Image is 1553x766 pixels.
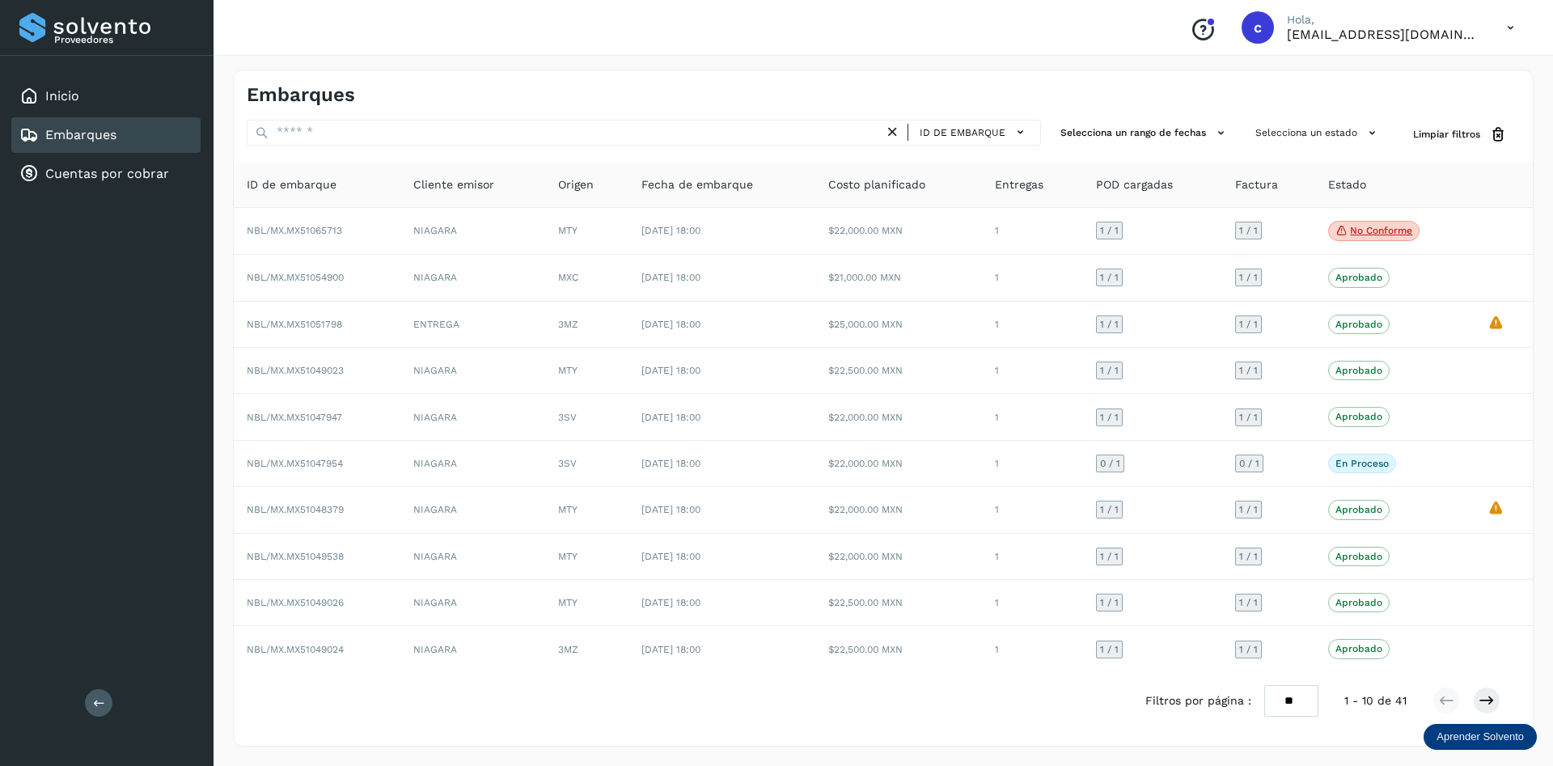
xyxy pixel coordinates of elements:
td: $22,000.00 MXN [815,394,982,440]
p: Aprobado [1335,597,1382,608]
td: $22,500.00 MXN [815,348,982,394]
span: 1 / 1 [1100,226,1119,235]
td: NIAGARA [400,348,545,394]
p: Aprobado [1335,504,1382,515]
span: Entregas [995,176,1043,193]
span: ID de embarque [920,125,1005,140]
td: NIAGARA [400,626,545,671]
td: MTY [545,580,628,626]
span: NBL/MX.MX51051798 [247,319,342,330]
p: Aprobado [1335,272,1382,283]
span: 1 / 1 [1239,273,1258,282]
span: Cliente emisor [413,176,494,193]
span: NBL/MX.MX51049538 [247,551,344,562]
td: 3MZ [545,302,628,348]
div: Aprender Solvento [1424,724,1537,750]
span: 1 / 1 [1239,598,1258,607]
p: Proveedores [54,34,194,45]
td: 1 [982,534,1083,580]
span: NBL/MX.MX51049023 [247,365,344,376]
span: [DATE] 18:00 [641,504,700,515]
td: MTY [545,348,628,394]
span: 1 / 1 [1100,552,1119,561]
td: MTY [545,487,628,533]
span: Fecha de embarque [641,176,753,193]
span: NBL/MX.MX51049026 [247,597,344,608]
td: 3SV [545,441,628,487]
button: Limpiar filtros [1400,120,1520,150]
span: [DATE] 18:00 [641,412,700,423]
span: [DATE] 18:00 [641,597,700,608]
td: $22,000.00 MXN [815,487,982,533]
span: 1 / 1 [1239,505,1258,514]
span: 1 / 1 [1239,645,1258,654]
td: $22,000.00 MXN [815,208,982,256]
td: NIAGARA [400,394,545,440]
span: Limpiar filtros [1413,127,1480,142]
td: 3SV [545,394,628,440]
span: ID de embarque [247,176,336,193]
td: NIAGARA [400,208,545,256]
a: Embarques [45,127,116,142]
div: Cuentas por cobrar [11,156,201,192]
p: Aprobado [1335,643,1382,654]
span: NBL/MX.MX51048379 [247,504,344,515]
span: 1 / 1 [1100,505,1119,514]
span: NBL/MX.MX51047947 [247,412,342,423]
td: 1 [982,487,1083,533]
span: 1 / 1 [1239,552,1258,561]
span: NBL/MX.MX51049024 [247,644,344,655]
span: POD cargadas [1096,176,1173,193]
span: [DATE] 18:00 [641,644,700,655]
td: NIAGARA [400,487,545,533]
span: Factura [1235,176,1278,193]
td: 1 [982,441,1083,487]
td: MTY [545,208,628,256]
p: credito.cobranza@en-trega.com [1287,27,1481,42]
span: Origen [558,176,594,193]
p: Aprobado [1335,551,1382,562]
span: [DATE] 18:00 [641,458,700,469]
span: 1 / 1 [1100,320,1119,329]
span: [DATE] 18:00 [641,319,700,330]
td: $21,000.00 MXN [815,255,982,301]
span: 1 / 1 [1100,598,1119,607]
td: $25,000.00 MXN [815,302,982,348]
span: 1 / 1 [1239,226,1258,235]
td: $22,000.00 MXN [815,441,982,487]
td: 1 [982,626,1083,671]
td: 1 [982,302,1083,348]
span: NBL/MX.MX51047954 [247,458,343,469]
div: Inicio [11,78,201,114]
td: $22,500.00 MXN [815,626,982,671]
span: 1 / 1 [1100,366,1119,375]
a: Cuentas por cobrar [45,166,169,181]
td: NIAGARA [400,534,545,580]
span: Filtros por página : [1145,692,1251,709]
span: 1 / 1 [1100,645,1119,654]
a: Inicio [45,88,79,104]
td: 1 [982,580,1083,626]
td: $22,500.00 MXN [815,580,982,626]
span: 1 / 1 [1239,366,1258,375]
td: MXC [545,255,628,301]
span: NBL/MX.MX51065713 [247,225,342,236]
button: ID de embarque [915,121,1034,144]
td: 1 [982,208,1083,256]
td: NIAGARA [400,580,545,626]
td: NIAGARA [400,441,545,487]
p: No conforme [1350,225,1412,236]
td: 3MZ [545,626,628,671]
span: Costo planificado [828,176,925,193]
span: Estado [1328,176,1366,193]
span: 1 / 1 [1100,413,1119,422]
p: En proceso [1335,458,1389,469]
td: MTY [545,534,628,580]
span: 1 / 1 [1100,273,1119,282]
span: 1 - 10 de 41 [1344,692,1407,709]
p: Aprender Solvento [1437,730,1524,743]
td: 1 [982,348,1083,394]
span: [DATE] 18:00 [641,365,700,376]
span: 1 / 1 [1239,320,1258,329]
td: ENTREGA [400,302,545,348]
